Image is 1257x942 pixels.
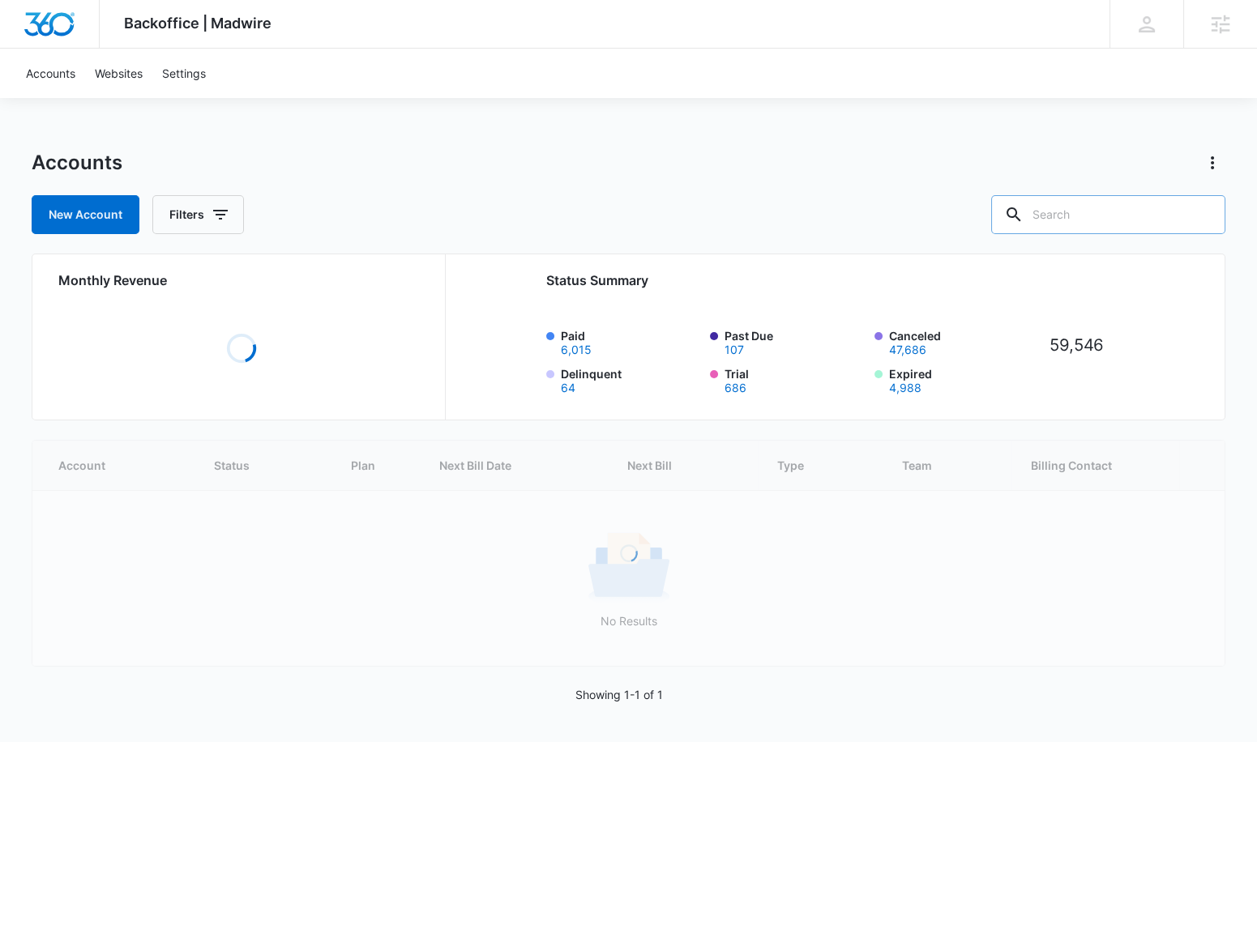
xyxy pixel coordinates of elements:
[58,271,425,290] h2: Monthly Revenue
[725,382,746,394] button: Trial
[561,327,701,356] label: Paid
[725,344,744,356] button: Past Due
[1199,150,1225,176] button: Actions
[889,365,1029,394] label: Expired
[889,344,926,356] button: Canceled
[546,271,1118,290] h2: Status Summary
[152,195,244,234] button: Filters
[889,327,1029,356] label: Canceled
[889,382,921,394] button: Expired
[575,686,663,703] p: Showing 1-1 of 1
[1050,335,1105,355] tspan: 59,546
[16,49,85,98] a: Accounts
[561,344,592,356] button: Paid
[561,382,575,394] button: Delinquent
[32,195,139,234] a: New Account
[152,49,216,98] a: Settings
[561,365,701,394] label: Delinquent
[725,365,865,394] label: Trial
[124,15,271,32] span: Backoffice | Madwire
[85,49,152,98] a: Websites
[991,195,1225,234] input: Search
[725,327,865,356] label: Past Due
[32,151,122,175] h1: Accounts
